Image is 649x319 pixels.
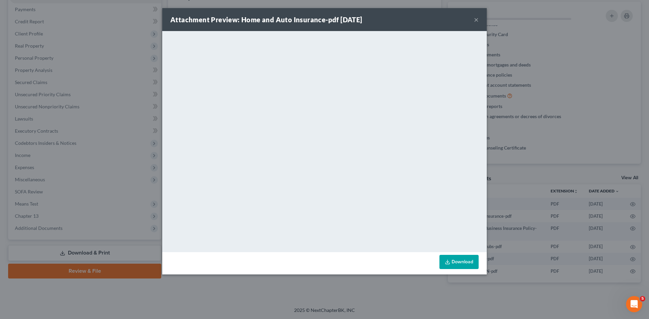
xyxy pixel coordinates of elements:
button: × [474,16,479,24]
iframe: Intercom live chat [626,296,642,312]
iframe: <object ng-attr-data='[URL][DOMAIN_NAME]' type='application/pdf' width='100%' height='650px'></ob... [162,31,487,250]
a: Download [439,255,479,269]
strong: Attachment Preview: Home and Auto Insurance-pdf [DATE] [170,16,362,24]
span: 5 [640,296,645,301]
